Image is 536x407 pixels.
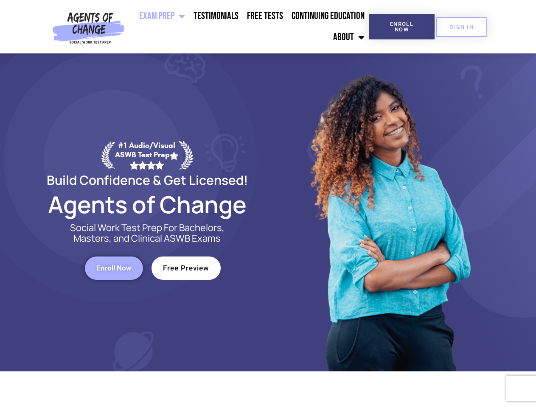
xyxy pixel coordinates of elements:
a: Free Tests [243,6,287,27]
span: Enroll Now [382,21,421,32]
a: Testimonials [189,6,243,27]
h2: Agents of Change [26,195,268,214]
a: SIGN IN [436,17,487,37]
a: Continuing Education [287,6,369,27]
span: Enroll Now [96,265,132,272]
h2: Build Confidence & Get Licensed! [26,174,268,186]
a: Enroll Now [369,14,435,39]
a: About [329,27,369,48]
span: SIGN IN [450,24,474,30]
a: Free Preview [152,256,221,280]
img: Website Image 1 (1) [304,53,474,371]
div: #1 Audio/Visual ASWB Test Prep [115,141,179,169]
p: Social Work Test Prep For Bachelors, Masters, and Clinical ASWB Exams [60,223,234,244]
span: Free Preview [163,265,209,272]
a: Enroll Now [85,256,143,280]
nav: Menu [128,6,369,48]
a: Exam Prep [135,6,189,27]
